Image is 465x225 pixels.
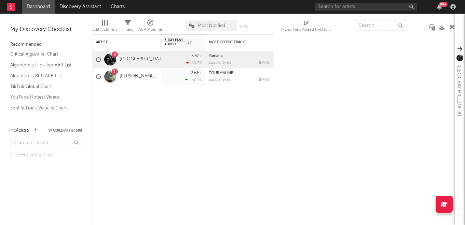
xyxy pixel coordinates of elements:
[96,40,147,44] div: Artist
[120,57,166,62] a: [GEOGRAPHIC_DATA]
[259,78,270,82] div: [DATE]
[122,26,133,34] div: Filters
[10,138,82,148] input: Search for folders...
[164,38,186,46] span: 7-Day Fans Added
[92,26,117,34] div: Edit Columns
[10,61,75,69] a: Algorithmic Hip-Hop A&R List
[209,61,232,65] div: popularity: 68
[239,25,248,28] button: Save
[10,72,75,79] a: Algorithmic R&B A&R List
[198,24,225,28] span: Most Notified
[10,104,75,112] a: Spotify Track Velocity Chart
[10,50,75,58] a: Critical Algo/Viral Chart
[120,74,155,79] a: [PERSON_NAME]
[138,17,162,37] div: A&R Pipeline
[355,20,406,31] input: Search...
[138,26,162,34] div: A&R Pipeline
[281,26,332,34] div: 7-Day Fans Added (7-Day Fans Added)
[185,78,202,82] div: +48.1 %
[10,83,75,90] a: TikTok Global Chart
[439,2,448,7] div: 99 +
[10,126,30,135] div: Folders
[186,61,202,65] div: -20.7 %
[209,40,260,44] div: Most Recent Track
[10,93,75,101] a: YouTube Hottest Videos
[10,151,82,160] div: Click to add a folder.
[209,71,233,75] a: TOURMALINE
[281,17,332,37] div: 7-Day Fans Added (7-Day Fans Added)
[10,26,82,34] div: My Discovery Checklist
[259,61,270,65] div: [DATE]
[191,54,202,58] div: 5.52k
[455,64,463,116] div: [GEOGRAPHIC_DATA]
[10,41,82,49] div: Recommended
[48,129,82,132] button: Tracked Artists(6)
[315,3,417,11] input: Search for artists
[191,71,202,75] div: 2.66k
[209,78,232,82] div: popularity: 66
[209,54,270,58] div: Yamaha
[209,54,223,58] a: Yamaha
[209,71,270,75] div: TOURMALINE
[92,17,117,37] div: Edit Columns
[437,4,442,10] button: 99+
[122,17,133,37] div: Filters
